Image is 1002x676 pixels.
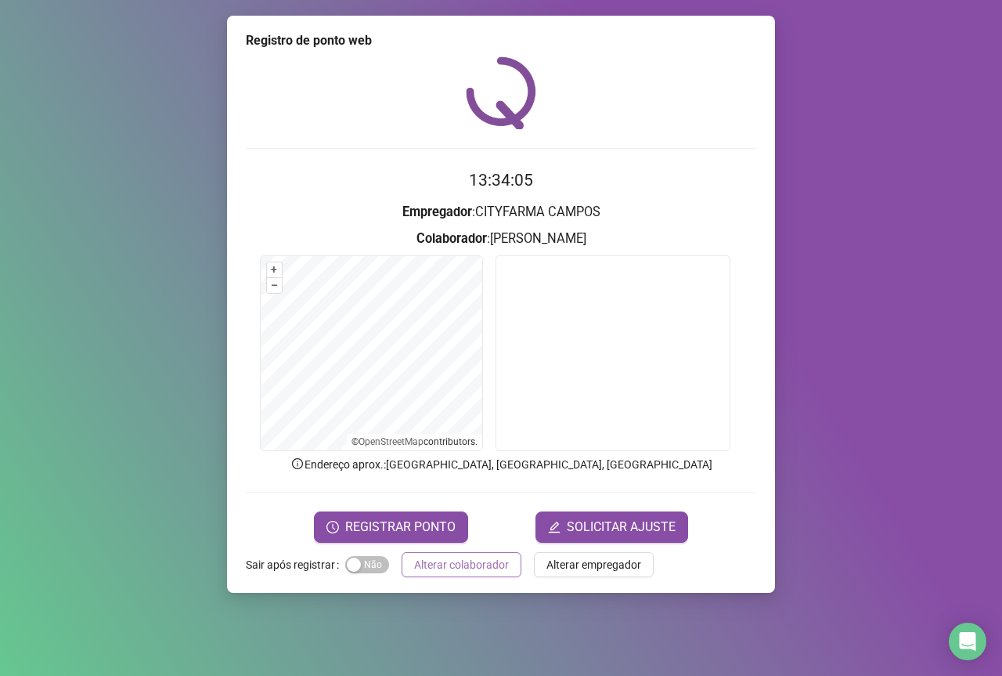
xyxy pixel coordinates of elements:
div: Open Intercom Messenger [949,623,986,660]
div: Registro de ponto web [246,31,756,50]
p: Endereço aprox. : [GEOGRAPHIC_DATA], [GEOGRAPHIC_DATA], [GEOGRAPHIC_DATA] [246,456,756,473]
span: clock-circle [326,521,339,533]
h3: : [PERSON_NAME] [246,229,756,249]
button: Alterar colaborador [402,552,521,577]
li: © contributors. [351,436,478,447]
time: 13:34:05 [469,171,533,190]
button: – [267,278,282,293]
strong: Colaborador [416,231,487,246]
span: SOLICITAR AJUSTE [567,518,676,537]
a: OpenStreetMap [359,436,424,447]
img: QRPoint [466,56,536,129]
span: REGISTRAR PONTO [345,518,456,537]
button: + [267,262,282,277]
button: Alterar empregador [534,552,654,577]
label: Sair após registrar [246,552,345,577]
span: info-circle [290,457,305,471]
h3: : CITYFARMA CAMPOS [246,202,756,222]
strong: Empregador [402,204,472,219]
span: Alterar colaborador [414,556,509,573]
span: edit [548,521,560,533]
span: Alterar empregador [546,556,641,573]
button: editSOLICITAR AJUSTE [535,512,688,543]
button: REGISTRAR PONTO [314,512,468,543]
